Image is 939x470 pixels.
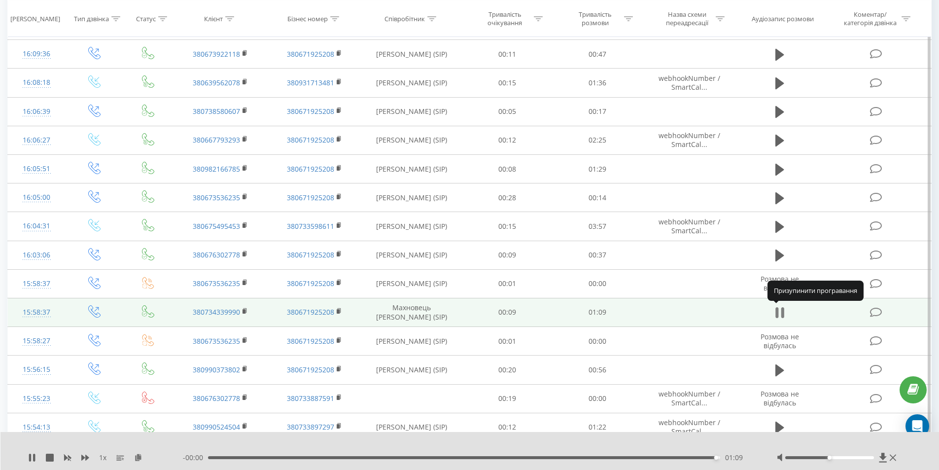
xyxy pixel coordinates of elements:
[193,49,240,59] a: 380673922118
[361,69,462,97] td: [PERSON_NAME] (SIP)
[905,414,929,438] div: Open Intercom Messenger
[99,453,106,463] span: 1 x
[553,327,643,356] td: 00:00
[74,14,109,23] div: Тип дзвінка
[287,422,334,432] a: 380733897297
[193,221,240,231] a: 380675495453
[761,274,799,292] span: Розмова не відбулась
[462,97,553,126] td: 00:05
[659,217,720,235] span: webhookNumber / SmartCal...
[725,453,743,463] span: 01:09
[659,73,720,92] span: webhookNumber / SmartCal...
[193,307,240,317] a: 380734339990
[767,281,864,300] div: Призупинити програвання
[193,422,240,432] a: 380990524504
[553,298,643,326] td: 01:09
[287,279,334,288] a: 380671925208
[462,126,553,154] td: 00:12
[553,40,643,69] td: 00:47
[462,384,553,413] td: 00:19
[553,97,643,126] td: 00:17
[18,274,56,293] div: 15:58:37
[462,212,553,241] td: 00:15
[361,155,462,183] td: [PERSON_NAME] (SIP)
[462,69,553,97] td: 00:15
[361,269,462,298] td: [PERSON_NAME] (SIP)
[462,155,553,183] td: 00:08
[361,327,462,356] td: [PERSON_NAME] (SIP)
[18,418,56,437] div: 15:54:13
[479,10,531,27] div: Тривалість очікування
[193,107,240,116] a: 380738580607
[569,10,622,27] div: Тривалість розмови
[193,164,240,174] a: 380982166785
[553,126,643,154] td: 02:25
[361,413,462,441] td: [PERSON_NAME] (SIP)
[287,307,334,317] a: 380671925208
[462,356,553,384] td: 00:20
[18,102,56,121] div: 16:06:39
[462,40,553,69] td: 00:11
[136,14,156,23] div: Статус
[10,14,60,23] div: [PERSON_NAME]
[18,159,56,179] div: 16:05:51
[361,126,462,154] td: [PERSON_NAME] (SIP)
[287,164,334,174] a: 380671925208
[287,49,334,59] a: 380671925208
[462,183,553,212] td: 00:28
[193,365,240,374] a: 380990373802
[18,73,56,92] div: 16:08:18
[193,336,240,346] a: 380673536235
[193,78,240,87] a: 380639562078
[287,107,334,116] a: 380671925208
[361,97,462,126] td: [PERSON_NAME] (SIP)
[183,453,208,463] span: - 00:00
[659,418,720,436] span: webhookNumber / SmartCal...
[553,212,643,241] td: 03:57
[361,241,462,269] td: [PERSON_NAME] (SIP)
[287,221,334,231] a: 380733598611
[752,14,814,23] div: Аудіозапис розмови
[714,456,718,460] div: Accessibility label
[361,298,462,326] td: Махновець [PERSON_NAME] (SIP)
[287,78,334,87] a: 380931713481
[18,360,56,379] div: 15:56:15
[553,183,643,212] td: 00:14
[828,456,832,460] div: Accessibility label
[18,331,56,351] div: 15:58:27
[553,69,643,97] td: 01:36
[193,135,240,145] a: 380667793293
[18,217,56,236] div: 16:04:31
[462,327,553,356] td: 00:01
[553,384,643,413] td: 00:00
[287,135,334,145] a: 380671925208
[553,155,643,183] td: 01:29
[553,413,643,441] td: 01:22
[462,241,553,269] td: 00:09
[18,303,56,322] div: 15:58:37
[361,212,462,241] td: [PERSON_NAME] (SIP)
[841,10,899,27] div: Коментар/категорія дзвінка
[659,131,720,149] span: webhookNumber / SmartCal...
[361,183,462,212] td: [PERSON_NAME] (SIP)
[659,389,720,407] span: webhookNumber / SmartCal...
[287,14,328,23] div: Бізнес номер
[18,131,56,150] div: 16:06:27
[462,298,553,326] td: 00:09
[287,365,334,374] a: 380671925208
[761,389,799,407] span: Розмова не відбулась
[462,413,553,441] td: 00:12
[287,193,334,202] a: 380671925208
[193,394,240,403] a: 380676302778
[553,269,643,298] td: 00:00
[193,279,240,288] a: 380673536235
[193,250,240,259] a: 380676302778
[384,14,425,23] div: Співробітник
[18,44,56,64] div: 16:09:36
[462,269,553,298] td: 00:01
[553,241,643,269] td: 00:37
[193,193,240,202] a: 380673536235
[287,394,334,403] a: 380733887591
[761,332,799,350] span: Розмова не відбулась
[204,14,223,23] div: Клієнт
